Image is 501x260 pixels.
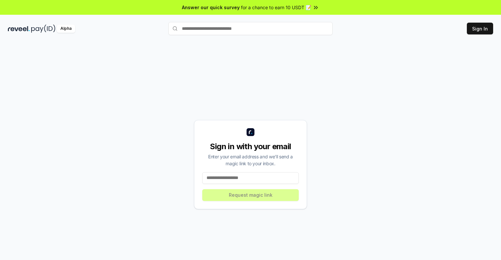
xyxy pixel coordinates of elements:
[182,4,240,11] span: Answer our quick survey
[31,25,55,33] img: pay_id
[202,141,299,152] div: Sign in with your email
[202,153,299,167] div: Enter your email address and we’ll send a magic link to your inbox.
[247,128,254,136] img: logo_small
[467,23,493,34] button: Sign In
[8,25,30,33] img: reveel_dark
[57,25,75,33] div: Alpha
[241,4,311,11] span: for a chance to earn 10 USDT 📝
